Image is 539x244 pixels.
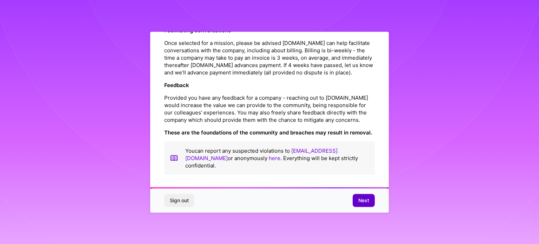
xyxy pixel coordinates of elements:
a: here [269,154,280,161]
p: Provided you have any feedback for a company - reaching out to [DOMAIN_NAME] would increase the v... [164,94,375,123]
p: You can report any suspected violations to or anonymously . Everything will be kept strictly conf... [185,147,369,169]
strong: Feedback [164,81,189,88]
button: Next [353,194,375,207]
strong: These are the foundations of the community and breaches may result in removal. [164,129,372,136]
a: [EMAIL_ADDRESS][DOMAIN_NAME] [185,147,338,161]
button: Sign out [164,194,194,207]
p: Once selected for a mission, please be advised [DOMAIN_NAME] can help facilitate conversations wi... [164,39,375,76]
span: Sign out [170,197,189,204]
span: Next [358,197,369,204]
img: book icon [170,147,178,169]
